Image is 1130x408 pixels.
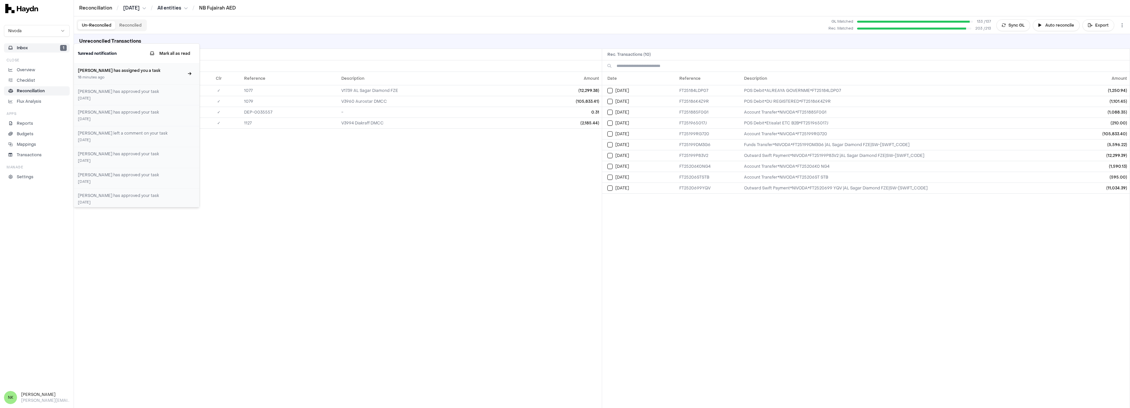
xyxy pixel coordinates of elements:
[1076,172,1130,183] td: (595.00)
[7,165,23,170] h3: Manage
[115,5,120,11] span: /
[4,150,70,160] a: Transactions
[157,5,181,11] span: All entities
[607,110,613,115] button: Select reconciliation transaction 34831
[78,89,184,95] h3: [PERSON_NAME] has approved your task
[78,151,184,157] h3: [PERSON_NAME] has approved your task
[115,21,146,30] button: Reconciled
[4,65,70,75] a: Overview
[519,118,601,128] td: (2,185.44)
[1076,85,1130,96] td: (1,250.94)
[741,183,1077,193] td: Outward Swift Payment*NIVODA*FT2520699 YQV |AL Sagar Diamond FZE|SW-NRAKAEAK
[615,110,629,115] span: [DATE]
[4,86,70,96] a: Reconciliation
[74,34,147,49] h3: Unreconciled Transactions
[21,392,70,397] h3: [PERSON_NAME]
[975,26,991,32] span: 203 / 213
[1076,161,1130,172] td: (1,590.13)
[7,58,19,63] h3: Close
[21,397,70,403] p: [PERSON_NAME][EMAIL_ADDRESS][DOMAIN_NAME]
[1076,107,1130,118] td: (1,088.35)
[827,19,853,25] span: GL Matched
[17,141,36,147] p: Mappings
[615,120,629,126] span: [DATE]
[615,175,629,180] span: [DATE]
[615,88,629,93] span: [DATE]
[17,131,34,137] p: Budgets
[196,85,241,96] td: ✓
[123,5,140,11] span: [DATE]
[78,21,115,30] button: Un-Reconciled
[677,107,741,118] td: FT251885F0G1
[1076,128,1130,139] td: (105,833.40)
[977,19,991,25] span: 133 / 137
[677,161,741,172] td: FT25206K0NG4
[741,72,1077,85] th: Description
[1082,19,1114,31] button: Export
[78,130,184,136] h3: [PERSON_NAME] left a comment on your task
[741,85,1077,96] td: POS Debit*ALREAYA GOVERNME*FT25184LDP07
[677,118,741,128] td: FT251965017J
[677,72,741,85] th: Reference
[741,128,1077,139] td: Account Transfer*NIVODA*FT25199RG720
[607,131,613,137] button: Select reconciliation transaction 34898
[78,138,184,143] div: [DATE]
[17,152,42,158] p: Transactions
[17,77,35,83] p: Checklist
[4,76,70,85] a: Checklist
[741,107,1077,118] td: Account Transfer*NIVODA*FT251885F0G1
[1076,139,1130,150] td: (5,596.22)
[196,118,241,128] td: ✓
[4,172,70,182] a: Settings
[241,85,339,96] td: 1077
[17,98,41,104] p: Flux Analysis
[677,128,741,139] td: FT25199RG720
[339,72,519,85] th: Description
[196,96,241,107] td: ✓
[199,5,236,11] a: NB Fujairah AED
[241,96,339,107] td: 1079
[339,118,519,128] td: V3994 Diakraff DMCC
[241,118,339,128] td: 1127
[196,72,241,85] th: Clr
[74,49,602,60] h2: GL Transactions ( 4 )
[677,172,741,183] td: FT25206STSTB
[78,200,184,205] div: [DATE]
[241,107,339,118] td: DEP-0035557
[615,142,629,147] span: [DATE]
[339,85,519,96] td: V1739 AL Sagar Diamond FZE
[607,185,613,191] button: Select reconciliation transaction 34966
[79,5,112,11] a: Reconciliation
[615,153,629,158] span: [DATE]
[677,150,741,161] td: FT25199P83V2
[1076,96,1130,107] td: (1,101.45)
[1076,150,1130,161] td: (12,299.39)
[4,129,70,139] a: Budgets
[741,118,1077,128] td: POS Debit*Etisalat ETC B2B*FT251965017J
[607,142,613,147] button: Select reconciliation transaction 34919
[615,99,629,104] span: [DATE]
[78,158,184,164] div: [DATE]
[607,88,613,93] button: Select reconciliation transaction 34806
[677,139,741,150] td: FT25199DM3G6
[4,43,70,53] button: Inbox1
[677,85,741,96] td: FT25184LDP07
[519,85,601,96] td: (12,299.38)
[677,183,741,193] td: FT2520699YQV
[4,97,70,106] a: Flux Analysis
[607,99,613,104] button: Select reconciliation transaction 34825
[78,51,117,56] h2: 1 unread notification
[17,120,33,126] p: Reports
[191,5,196,11] span: /
[4,119,70,128] a: Reports
[78,75,184,80] div: 18 minutes ago
[60,45,67,51] span: 1
[1076,183,1130,193] td: (11,034.39)
[996,19,1030,31] button: Sync GL
[741,172,1077,183] td: Account Transfer*NIVODA*FT25206ST STB
[196,107,241,118] td: ✓
[339,96,519,107] td: V3960 Aurostar DMCC
[741,96,1077,107] td: POS Debit*DU REGISTERED*FT25186K4Z9R
[17,45,28,51] span: Inbox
